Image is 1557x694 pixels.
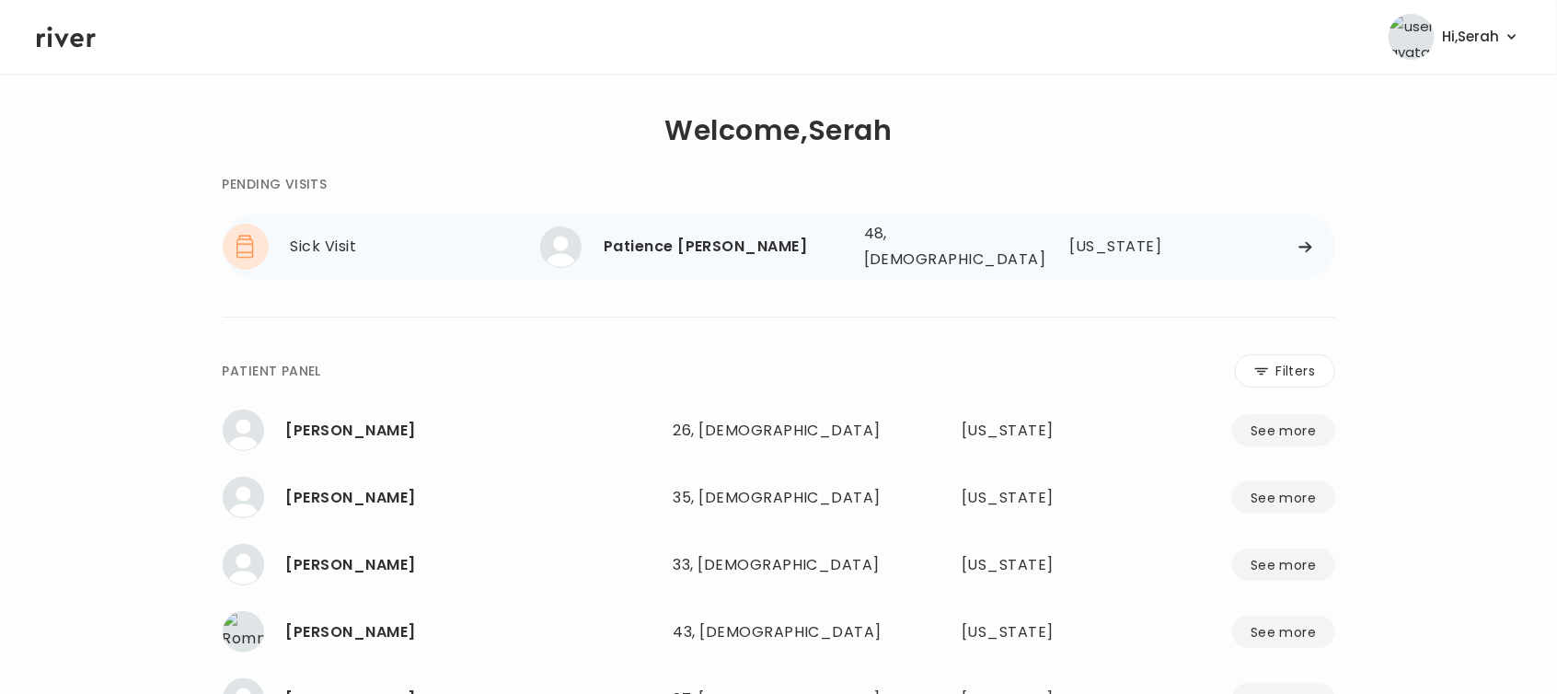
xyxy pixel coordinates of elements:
[1070,234,1173,260] div: Louisiana
[1235,354,1335,387] button: Filters
[674,619,884,645] div: 43, [DEMOGRAPHIC_DATA]
[674,418,884,444] div: 26, [DEMOGRAPHIC_DATA]
[962,418,1109,444] div: Texas
[1232,481,1334,514] button: See more
[223,173,328,195] div: PENDING VISITS
[286,619,659,645] div: Rommel Carino
[1232,616,1334,648] button: See more
[223,360,321,382] div: PATIENT PANEL
[223,611,264,653] img: Rommel Carino
[1232,549,1334,581] button: See more
[674,552,884,578] div: 33, [DEMOGRAPHIC_DATA]
[286,552,659,578] div: Chatorra williams
[1389,14,1520,60] button: user avatarHi,Serah
[664,118,892,144] h1: Welcome, Serah
[962,552,1109,578] div: Texas
[1232,414,1334,446] button: See more
[291,234,540,260] div: Sick Visit
[1442,24,1499,50] span: Hi, Serah
[540,226,582,268] img: Patience Banks Stevens
[223,477,264,518] img: Margo Gonzalez
[1389,14,1435,60] img: user avatar
[674,485,884,511] div: 35, [DEMOGRAPHIC_DATA]
[286,418,659,444] div: Taylor Stewart
[223,544,264,585] img: Chatorra williams
[962,485,1109,511] div: Texas
[286,485,659,511] div: Margo Gonzalez
[223,410,264,451] img: Taylor Stewart
[604,234,849,260] div: Patience Banks Stevens
[864,221,1011,272] div: 48, [DEMOGRAPHIC_DATA]
[962,619,1109,645] div: Texas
